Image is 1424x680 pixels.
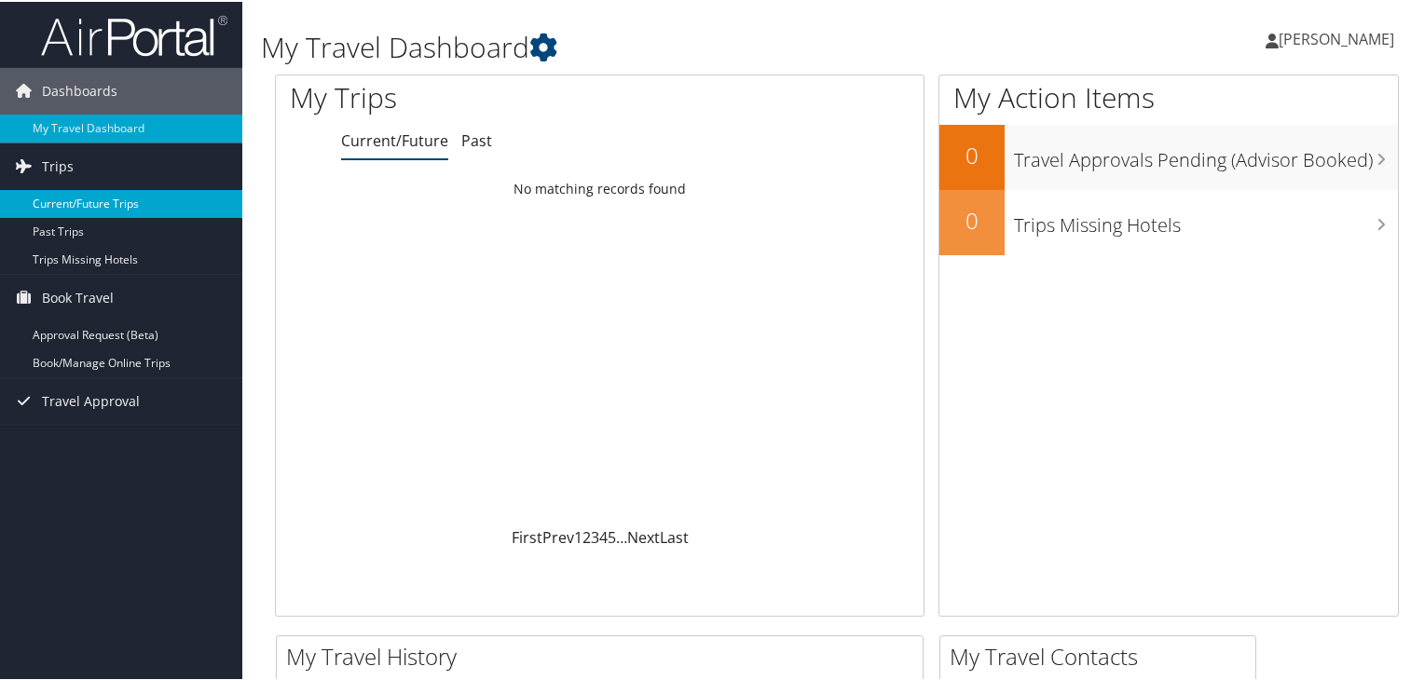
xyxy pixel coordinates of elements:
[42,66,117,113] span: Dashboards
[939,76,1398,116] h1: My Action Items
[1014,136,1398,171] h3: Travel Approvals Pending (Advisor Booked)
[512,525,542,546] a: First
[1014,201,1398,237] h3: Trips Missing Hotels
[341,129,448,149] a: Current/Future
[42,376,140,423] span: Travel Approval
[939,203,1005,235] h2: 0
[286,639,923,671] h2: My Travel History
[599,525,608,546] a: 4
[950,639,1255,671] h2: My Travel Contacts
[290,76,640,116] h1: My Trips
[574,525,582,546] a: 1
[42,273,114,320] span: Book Travel
[582,525,591,546] a: 2
[627,525,660,546] a: Next
[261,26,1029,65] h1: My Travel Dashboard
[939,188,1398,253] a: 0Trips Missing Hotels
[939,123,1398,188] a: 0Travel Approvals Pending (Advisor Booked)
[616,525,627,546] span: …
[660,525,689,546] a: Last
[939,138,1005,170] h2: 0
[542,525,574,546] a: Prev
[276,170,924,204] td: No matching records found
[461,129,492,149] a: Past
[42,142,74,188] span: Trips
[591,525,599,546] a: 3
[41,12,227,56] img: airportal-logo.png
[1266,9,1413,65] a: [PERSON_NAME]
[608,525,616,546] a: 5
[1279,27,1394,48] span: [PERSON_NAME]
